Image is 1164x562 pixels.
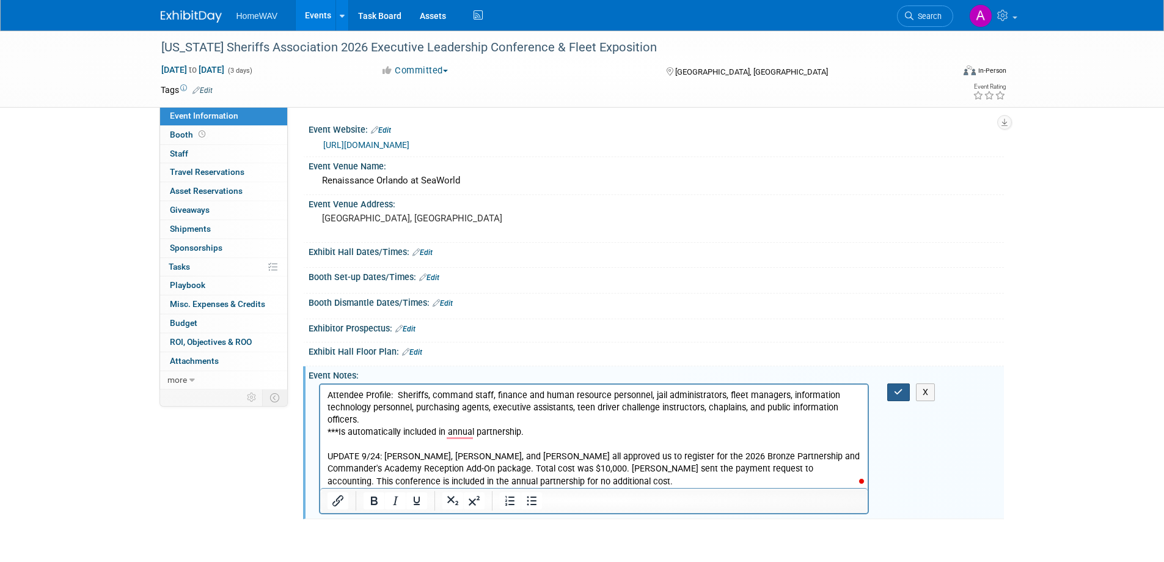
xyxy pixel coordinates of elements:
[675,67,828,76] span: [GEOGRAPHIC_DATA], [GEOGRAPHIC_DATA]
[402,348,422,357] a: Edit
[309,120,1004,136] div: Event Website:
[170,186,243,196] span: Asset Reservations
[170,318,197,328] span: Budget
[160,333,287,352] a: ROI, Objectives & ROO
[160,107,287,125] a: Event Information
[309,195,1004,210] div: Event Venue Address:
[433,299,453,308] a: Edit
[897,6,953,27] a: Search
[160,182,287,201] a: Asset Reservations
[160,220,287,238] a: Shipments
[192,86,213,95] a: Edit
[309,342,1004,358] div: Exhibit Hall Floor Plan:
[412,248,433,257] a: Edit
[160,258,287,276] a: Tasks
[419,273,439,282] a: Edit
[170,205,210,215] span: Giveaways
[161,10,222,23] img: ExhibitDay
[913,12,942,21] span: Search
[371,126,391,135] a: Edit
[161,84,213,96] td: Tags
[262,390,287,405] td: Toggle Event Tabs
[170,356,219,366] span: Attachments
[395,325,415,333] a: Edit
[323,140,409,150] a: [URL][DOMAIN_NAME]
[881,64,1007,82] div: Event Format
[406,492,427,509] button: Underline
[309,157,1004,172] div: Event Venue Name:
[916,383,935,401] button: X
[167,375,187,385] span: more
[328,492,348,509] button: Insert/edit link
[160,239,287,257] a: Sponsorships
[376,64,453,77] button: Committed
[160,276,287,295] a: Playbook
[160,145,287,163] a: Staff
[364,492,384,509] button: Bold
[170,149,188,158] span: Staff
[978,66,1006,75] div: In-Person
[318,171,995,190] div: Renaissance Orlando at SeaWorld
[385,492,406,509] button: Italic
[170,167,244,177] span: Travel Reservations
[160,163,287,182] a: Travel Reservations
[322,213,585,224] pre: [GEOGRAPHIC_DATA], [GEOGRAPHIC_DATA]
[196,130,208,139] span: Booth not reserved yet
[170,299,265,309] span: Misc. Expenses & Credits
[161,64,225,75] span: [DATE] [DATE]
[309,366,1004,382] div: Event Notes:
[973,84,1006,90] div: Event Rating
[236,11,278,21] span: HomeWAV
[160,126,287,144] a: Booth
[170,337,252,347] span: ROI, Objectives & ROO
[500,492,521,509] button: Numbered list
[170,243,222,253] span: Sponsorships
[160,201,287,220] a: Giveaways
[160,314,287,333] a: Budget
[309,319,1004,335] div: Exhibitor Prospectus:
[309,243,1004,259] div: Exhibit Hall Dates/Times:
[170,224,211,234] span: Shipments
[521,492,542,509] button: Bullet list
[157,37,935,59] div: [US_STATE] Sheriffs Association 2026 Executive Leadership Conference & Fleet Exposition
[309,294,1004,309] div: Booth Dismantle Dates/Times:
[160,295,287,314] a: Misc. Expenses & Credits
[187,65,199,75] span: to
[969,4,992,28] img: Amanda Jasper
[170,111,238,120] span: Event Information
[160,352,287,371] a: Attachments
[170,280,205,290] span: Playbook
[170,130,208,139] span: Booth
[320,385,868,488] iframe: Rich Text Area
[227,67,252,75] span: (3 days)
[241,390,263,405] td: Personalize Event Tab Strip
[309,268,1004,284] div: Booth Set-up Dates/Times:
[442,492,463,509] button: Subscript
[964,65,976,75] img: Format-Inperson.png
[464,492,485,509] button: Superscript
[160,371,287,390] a: more
[169,262,190,272] span: Tasks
